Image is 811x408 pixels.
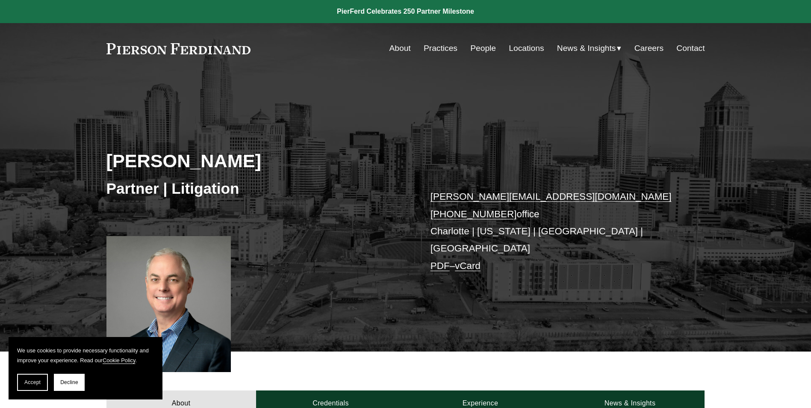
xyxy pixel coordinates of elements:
a: folder dropdown [557,40,622,56]
button: Accept [17,374,48,391]
span: Accept [24,379,41,385]
a: Cookie Policy [103,357,136,364]
a: Locations [509,40,544,56]
a: Practices [424,40,457,56]
h2: [PERSON_NAME] [106,150,406,172]
section: Cookie banner [9,337,162,399]
a: PDF [431,260,450,271]
h3: Partner | Litigation [106,179,406,198]
p: We use cookies to provide necessary functionality and improve your experience. Read our . [17,346,154,365]
span: Decline [60,379,78,385]
a: vCard [455,260,481,271]
a: [PHONE_NUMBER] [431,209,517,219]
a: Contact [676,40,705,56]
p: office Charlotte | [US_STATE] | [GEOGRAPHIC_DATA] | [GEOGRAPHIC_DATA] – [431,188,680,275]
a: [PERSON_NAME][EMAIL_ADDRESS][DOMAIN_NAME] [431,191,672,202]
span: News & Insights [557,41,616,56]
a: Careers [634,40,664,56]
button: Decline [54,374,85,391]
a: People [470,40,496,56]
a: About [389,40,411,56]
